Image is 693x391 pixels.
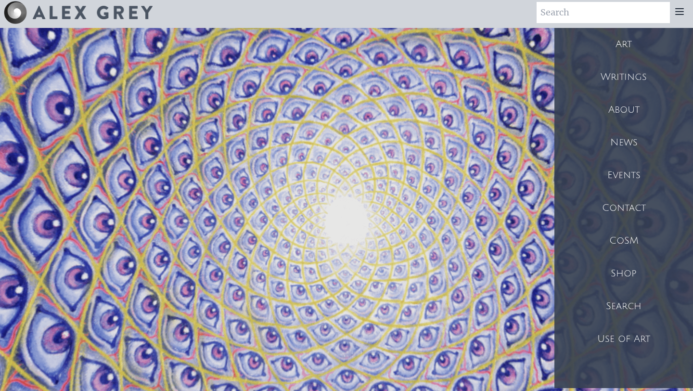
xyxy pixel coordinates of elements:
a: CoSM [554,224,693,257]
input: Search [537,2,670,23]
a: Shop [554,257,693,290]
a: Events [554,159,693,192]
a: Search [554,290,693,323]
a: News [554,126,693,159]
a: Writings [554,61,693,93]
a: Use of Art [554,323,693,355]
a: About [554,93,693,126]
a: Art [554,28,693,61]
a: Contact [554,192,693,224]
